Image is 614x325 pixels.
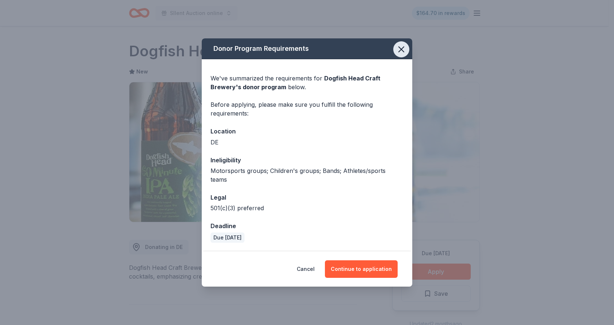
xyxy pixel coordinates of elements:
div: Due [DATE] [211,233,245,243]
div: DE [211,138,403,147]
div: We've summarized the requirements for below. [211,74,403,91]
div: Before applying, please make sure you fulfill the following requirements: [211,100,403,118]
div: Legal [211,193,403,202]
div: Deadline [211,221,403,231]
div: Donor Program Requirements [202,38,412,59]
div: Motorsports groups; Children's groups; Bands; Athletes/sports teams [211,166,403,184]
div: Ineligibility [211,155,403,165]
div: Location [211,126,403,136]
button: Continue to application [325,260,398,278]
div: 501(c)(3) preferred [211,204,403,212]
button: Cancel [297,260,315,278]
